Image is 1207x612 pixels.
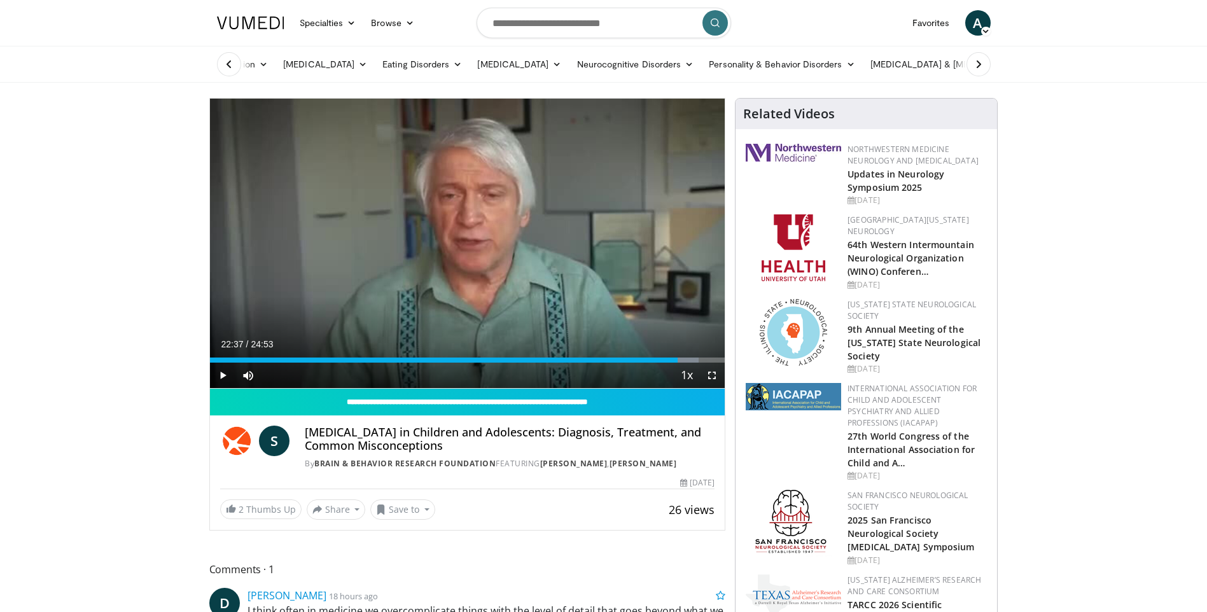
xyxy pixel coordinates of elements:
a: Personality & Behavior Disorders [701,52,862,77]
div: [DATE] [848,363,987,375]
a: [PERSON_NAME] [540,458,608,469]
div: [DATE] [848,279,987,291]
span: 24:53 [251,339,273,349]
img: Brain & Behavior Research Foundation [220,426,255,456]
button: Save to [370,499,435,520]
input: Search topics, interventions [477,8,731,38]
span: 26 views [669,502,715,517]
a: [MEDICAL_DATA] [470,52,569,77]
a: [PERSON_NAME] [610,458,677,469]
div: [DATE] [848,470,987,482]
a: A [965,10,991,36]
span: 2 [239,503,244,515]
a: Brain & Behavior Research Foundation [314,458,496,469]
video-js: Video Player [210,99,725,389]
a: 64th Western Intermountain Neurological Organization (WINO) Conferen… [848,239,974,277]
button: Playback Rate [674,363,699,388]
a: [MEDICAL_DATA] & [MEDICAL_DATA] [863,52,1045,77]
span: / [246,339,249,349]
img: ad8adf1f-d405-434e-aebe-ebf7635c9b5d.png.150x105_q85_autocrop_double_scale_upscale_version-0.2.png [755,490,832,557]
a: S [259,426,290,456]
div: [DATE] [680,477,715,489]
a: Eating Disorders [375,52,470,77]
h4: [MEDICAL_DATA] in Children and Adolescents: Diagnosis, Treatment, and Common Misconceptions [305,426,715,453]
a: Northwestern Medicine Neurology and [MEDICAL_DATA] [848,144,979,166]
a: [GEOGRAPHIC_DATA][US_STATE] Neurology [848,214,969,237]
a: [US_STATE] State Neurological Society [848,299,976,321]
a: Specialties [292,10,364,36]
small: 18 hours ago [329,590,378,602]
div: [DATE] [848,195,987,206]
a: San Francisco Neurological Society [848,490,968,512]
button: Mute [235,363,261,388]
a: 9th Annual Meeting of the [US_STATE] State Neurological Society [848,323,980,362]
img: 71a8b48c-8850-4916-bbdd-e2f3ccf11ef9.png.150x105_q85_autocrop_double_scale_upscale_version-0.2.png [760,299,827,366]
a: Favorites [905,10,958,36]
span: 22:37 [221,339,244,349]
button: Fullscreen [699,363,725,388]
div: By FEATURING , [305,458,715,469]
img: VuMedi Logo [217,17,284,29]
a: 27th World Congress of the International Association for Child and A… [848,430,975,469]
a: Browse [363,10,422,36]
button: Play [210,363,235,388]
a: [PERSON_NAME] [248,588,326,602]
img: f6362829-b0a3-407d-a044-59546adfd345.png.150x105_q85_autocrop_double_scale_upscale_version-0.2.png [762,214,825,281]
div: [DATE] [848,555,987,566]
h4: Related Videos [743,106,835,122]
a: International Association for Child and Adolescent Psychiatry and Allied Professions (IACAPAP) [848,383,977,428]
a: [US_STATE] Alzheimer’s Research and Care Consortium [848,574,981,597]
button: Share [307,499,366,520]
a: 2025 San Francisco Neurological Society [MEDICAL_DATA] Symposium [848,514,974,553]
img: 2a9917ce-aac2-4f82-acde-720e532d7410.png.150x105_q85_autocrop_double_scale_upscale_version-0.2.png [746,383,841,410]
span: Comments 1 [209,561,726,578]
a: [MEDICAL_DATA] [276,52,375,77]
img: 2a462fb6-9365-492a-ac79-3166a6f924d8.png.150x105_q85_autocrop_double_scale_upscale_version-0.2.jpg [746,144,841,162]
div: Progress Bar [210,358,725,363]
a: Updates in Neurology Symposium 2025 [848,168,944,193]
a: Neurocognitive Disorders [569,52,702,77]
a: 2 Thumbs Up [220,499,302,519]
